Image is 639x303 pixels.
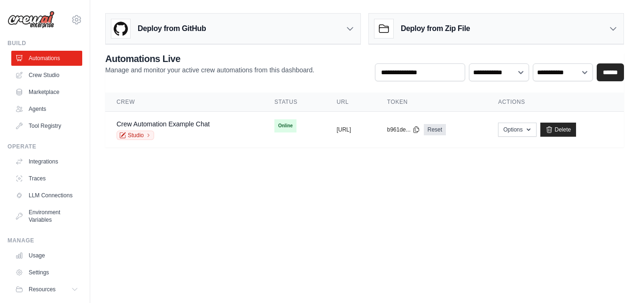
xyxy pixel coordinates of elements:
[325,93,375,112] th: URL
[117,131,154,140] a: Studio
[8,237,82,244] div: Manage
[105,65,314,75] p: Manage and monitor your active crew automations from this dashboard.
[11,101,82,117] a: Agents
[11,205,82,227] a: Environment Variables
[8,39,82,47] div: Build
[8,11,55,29] img: Logo
[11,118,82,133] a: Tool Registry
[11,248,82,263] a: Usage
[498,123,536,137] button: Options
[117,120,210,128] a: Crew Automation Example Chat
[11,68,82,83] a: Crew Studio
[29,286,55,293] span: Resources
[592,258,639,303] iframe: Chat Widget
[11,51,82,66] a: Automations
[11,171,82,186] a: Traces
[11,188,82,203] a: LLM Connections
[274,119,296,132] span: Online
[105,93,263,112] th: Crew
[387,126,420,133] button: b961de...
[138,23,206,34] h3: Deploy from GitHub
[8,143,82,150] div: Operate
[263,93,325,112] th: Status
[376,93,487,112] th: Token
[111,19,130,38] img: GitHub Logo
[11,154,82,169] a: Integrations
[401,23,470,34] h3: Deploy from Zip File
[11,265,82,280] a: Settings
[487,93,624,112] th: Actions
[424,124,446,135] a: Reset
[11,85,82,100] a: Marketplace
[11,282,82,297] button: Resources
[540,123,577,137] a: Delete
[105,52,314,65] h2: Automations Live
